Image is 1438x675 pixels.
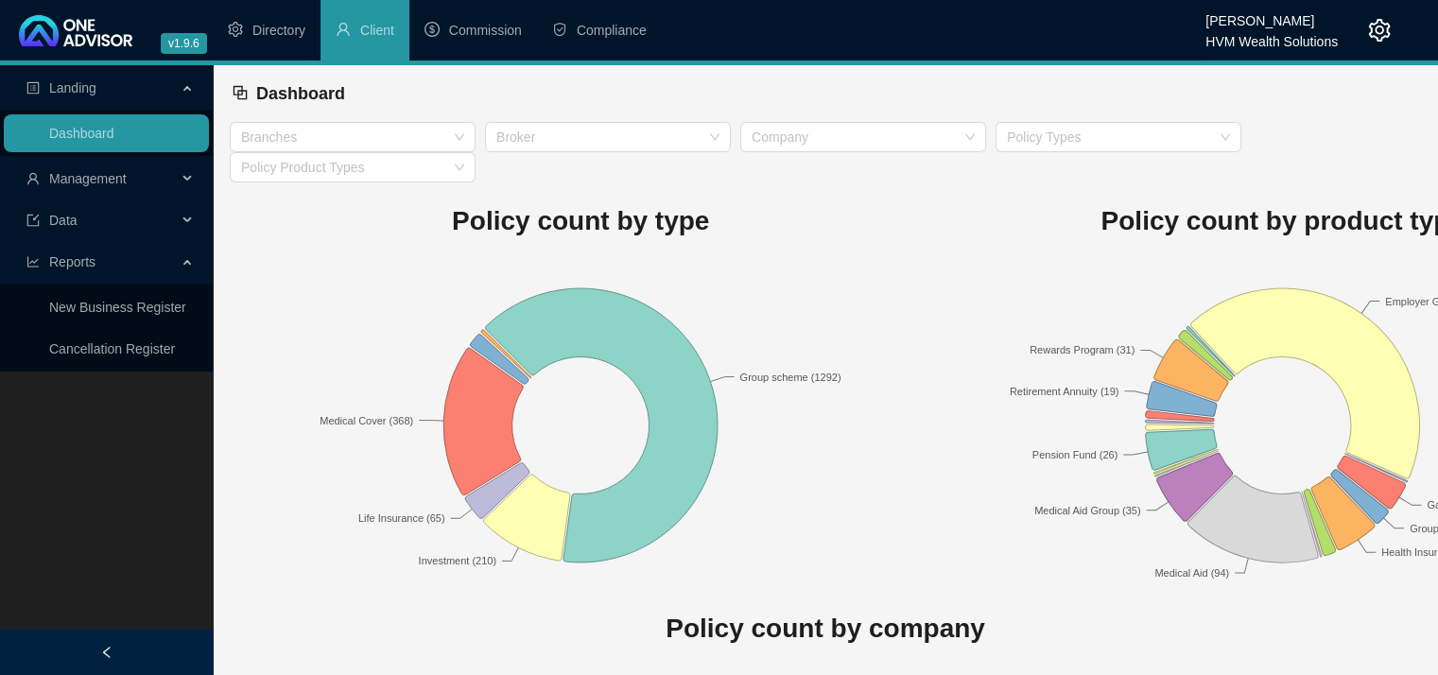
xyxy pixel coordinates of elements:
span: setting [228,22,243,37]
span: import [26,214,40,227]
span: Client [360,23,394,38]
span: Dashboard [256,84,345,103]
a: New Business Register [49,300,186,315]
span: Reports [49,254,95,269]
span: Landing [49,80,96,95]
text: Rewards Program (31) [1030,344,1135,355]
text: Medical Aid Group (35) [1034,504,1140,515]
span: Commission [449,23,522,38]
div: [PERSON_NAME] [1205,5,1338,26]
span: user [26,172,40,185]
span: safety [552,22,567,37]
text: Pension Fund (26) [1032,448,1118,459]
span: setting [1368,19,1391,42]
span: dollar [424,22,440,37]
a: Cancellation Register [49,341,175,356]
text: Medical Aid (94) [1155,566,1230,578]
div: HVM Wealth Solutions [1205,26,1338,46]
span: v1.9.6 [161,33,207,54]
text: Medical Cover (368) [320,414,413,425]
span: Management [49,171,127,186]
a: Dashboard [49,126,114,141]
span: Directory [252,23,305,38]
span: left [100,646,113,659]
h1: Policy count by type [230,200,931,242]
h1: Policy count by company [230,608,1421,649]
span: line-chart [26,255,40,268]
text: Group scheme (1292) [740,371,841,382]
span: profile [26,81,40,95]
text: Investment (210) [419,555,497,566]
text: Life Insurance (65) [358,512,445,524]
img: 2df55531c6924b55f21c4cf5d4484680-logo-light.svg [19,15,132,46]
span: Data [49,213,78,228]
span: user [336,22,351,37]
text: Retirement Annuity (19) [1010,385,1119,396]
span: block [232,84,249,101]
span: Compliance [577,23,647,38]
